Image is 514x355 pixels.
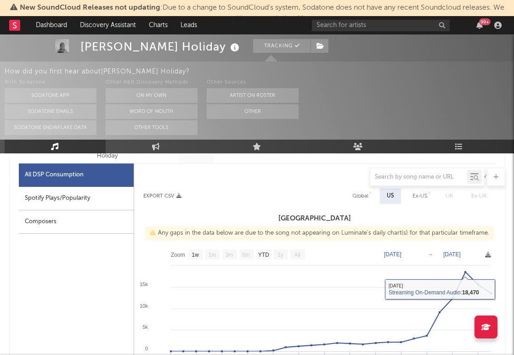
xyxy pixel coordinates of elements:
[171,252,185,258] text: Zoom
[5,120,96,135] button: Sodatone Snowflake Data
[384,251,401,258] text: [DATE]
[29,16,73,34] a: Dashboard
[20,4,504,23] span: : Due to a change to SoundCloud's system, Sodatone does not have any recent Soundcloud releases. ...
[142,324,148,330] text: 5k
[20,4,160,11] span: New SoundCloud Releases not updating
[73,16,142,34] a: Discovery Assistant
[142,16,174,34] a: Charts
[294,252,300,258] text: All
[207,77,299,88] div: Other Sources
[370,174,467,181] input: Search by song name or URL
[387,191,394,202] div: US
[208,252,216,258] text: 1m
[312,20,450,31] input: Search for artists
[140,282,148,287] text: 15k
[242,252,250,258] text: 6m
[174,16,203,34] a: Leads
[352,191,368,202] div: Global
[192,252,199,258] text: 1w
[106,77,198,88] div: Other A&R Discovery Methods
[106,88,198,103] button: On My Own
[134,213,496,224] h3: [GEOGRAPHIC_DATA]
[258,252,269,258] text: YTD
[277,252,283,258] text: 1y
[207,88,299,103] button: Artist on Roster
[225,252,233,258] text: 3m
[80,39,242,54] div: [PERSON_NAME] Holiday
[145,346,147,351] text: 0
[145,226,494,240] div: Any gaps in the data below are due to the song not appearing on Luminate's daily chart(s) for tha...
[207,104,299,119] button: Other
[5,77,96,88] div: With Sodatone
[476,22,483,29] button: 99+
[106,104,198,119] button: Word Of Mouth
[298,15,303,23] span: Dismiss
[106,120,198,135] button: Other Tools
[412,191,427,202] div: Ex-US
[143,193,181,199] button: Export CSV
[443,251,461,258] text: [DATE]
[5,104,96,119] button: Sodatone Emails
[428,251,433,258] text: →
[5,88,96,103] button: Sodatone App
[19,187,134,210] div: Spotify Plays/Popularity
[140,303,148,309] text: 10k
[19,210,134,234] div: Composers
[479,18,491,25] div: 99 +
[19,163,134,187] div: All DSP Consumption
[253,39,311,53] button: Tracking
